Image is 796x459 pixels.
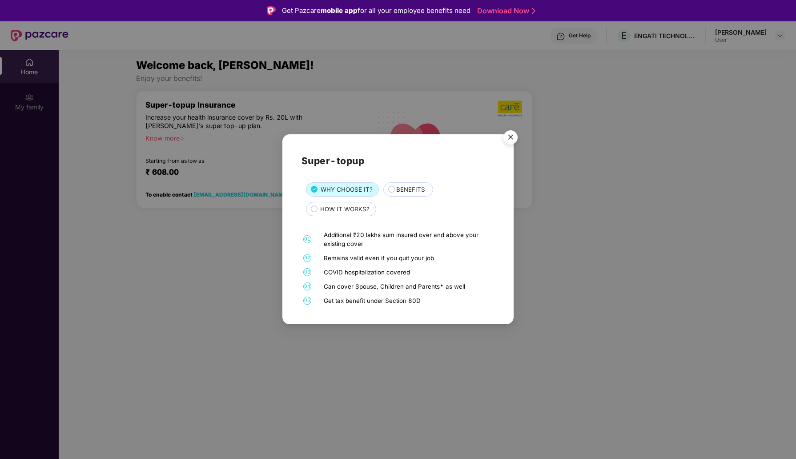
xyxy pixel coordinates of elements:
span: WHY CHOOSE IT? [321,185,373,194]
a: Download Now [477,6,533,16]
div: COVID hospitalization covered [324,268,493,277]
div: Can cover Spouse, Children and Parents* as well [324,282,493,291]
strong: mobile app [321,6,358,15]
span: 03 [303,269,311,277]
span: 01 [303,235,311,243]
button: Close [498,126,522,150]
span: BENEFITS [396,185,425,194]
img: Logo [267,6,276,15]
h2: Super-topup [302,153,494,168]
div: Get tax benefit under Section 80D [324,297,493,306]
div: Additional ₹20 lakhs sum insured over and above your existing cover [324,230,493,248]
div: Remains valid even if you quit your job [324,254,493,262]
span: HOW IT WORKS? [320,205,370,214]
img: svg+xml;base64,PHN2ZyB4bWxucz0iaHR0cDovL3d3dy53My5vcmcvMjAwMC9zdmciIHdpZHRoPSI1NiIgaGVpZ2h0PSI1Ni... [498,126,523,151]
img: Stroke [532,6,535,16]
span: 05 [303,297,311,305]
span: 02 [303,254,311,262]
span: 04 [303,283,311,291]
div: Get Pazcare for all your employee benefits need [282,5,470,16]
